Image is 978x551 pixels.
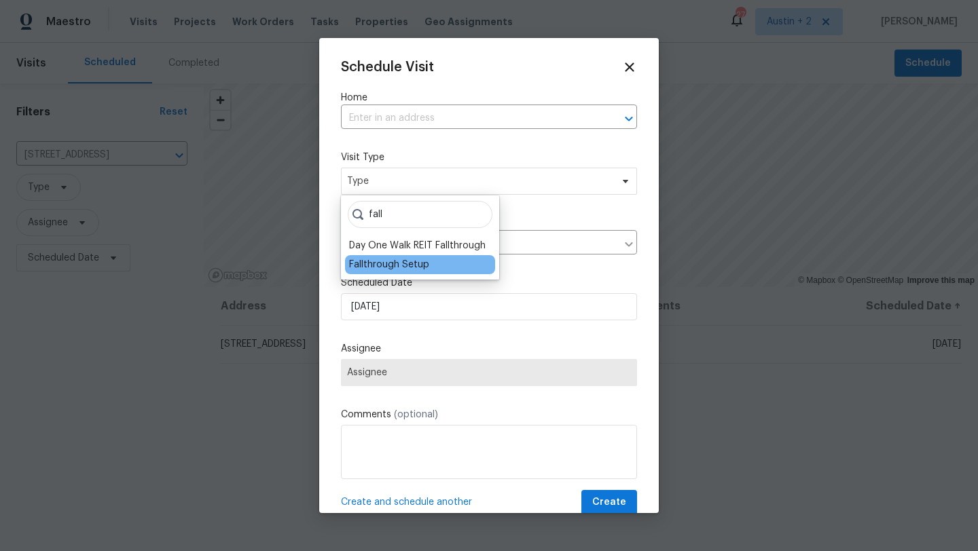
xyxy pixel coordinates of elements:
[619,109,638,128] button: Open
[347,174,611,188] span: Type
[349,239,486,252] div: Day One Walk REIT Fallthrough
[347,367,631,378] span: Assignee
[341,495,472,509] span: Create and schedule another
[341,408,637,421] label: Comments
[341,276,637,290] label: Scheduled Date
[581,490,637,515] button: Create
[341,108,599,129] input: Enter in an address
[592,494,626,511] span: Create
[341,293,637,320] input: M/D/YYYY
[341,342,637,356] label: Assignee
[341,151,637,164] label: Visit Type
[349,258,429,271] div: Fallthrough Setup
[394,410,438,419] span: (optional)
[341,60,434,74] span: Schedule Visit
[622,60,637,75] span: Close
[341,91,637,104] label: Home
